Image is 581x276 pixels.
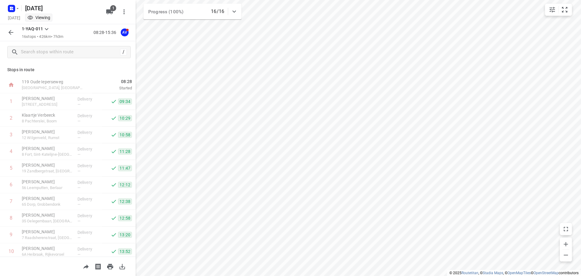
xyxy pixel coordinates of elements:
p: 19 Zandbergstraat, Bonheiden [22,168,73,174]
span: Progress (100%) [148,9,183,15]
a: OpenStreetMap [533,271,559,275]
span: Share route [80,263,92,269]
svg: Done [111,115,117,121]
svg: Done [111,198,117,205]
p: 1-YAQ-011 [22,26,43,32]
span: 12:58 [118,215,132,221]
p: Delivery [77,179,100,185]
p: 6A Heibraak, Rijkevorsel [22,251,73,258]
p: [PERSON_NAME] [22,95,73,101]
p: [PERSON_NAME] [22,179,73,185]
p: 16 stops • 426km • 7h3m [22,34,63,40]
span: 10:29 [118,115,132,121]
span: 13:20 [118,232,132,238]
p: Delivery [77,96,100,102]
svg: Done [111,182,117,188]
span: — [77,252,80,257]
a: Stadia Maps [483,271,503,275]
p: Delivery [77,113,100,119]
span: — [77,135,80,140]
span: Assigned to Axel Verzele [119,29,131,35]
p: [PERSON_NAME] [22,212,73,218]
p: 12 Wilgenveld, Rumst [22,135,73,141]
p: [PERSON_NAME] [22,245,73,251]
span: — [77,169,80,173]
p: 8 Fort, Sint-Katelijne-Waver [22,151,73,158]
p: [PERSON_NAME] [22,129,73,135]
div: 3 [10,132,12,138]
svg: Done [111,98,117,105]
p: 7 Raadsherenstraat, Turnhout [22,235,73,241]
p: 119 Oude Ieperseweg [22,79,85,85]
span: Print route [104,263,116,269]
p: Delivery [77,129,100,135]
div: 9 [10,232,12,238]
svg: Done [111,248,117,254]
div: 2 [10,115,12,121]
a: Routetitan [461,271,478,275]
svg: Done [111,165,117,171]
span: 08:28 [92,78,132,85]
p: [PERSON_NAME] [22,195,73,201]
p: 65 Dorp, Grobbendonk [22,201,73,208]
p: 7 Hollandstraat, Erpe-Mere [22,101,73,108]
span: Print shipping labels [92,263,104,269]
p: [GEOGRAPHIC_DATA], [GEOGRAPHIC_DATA] [22,85,85,91]
li: © 2025 , © , © © contributors [449,271,579,275]
p: Delivery [77,146,100,152]
p: Klaartje Verbeeck [22,112,73,118]
div: 5 [10,165,12,171]
p: [PERSON_NAME] [22,229,73,235]
div: 10 [8,248,14,254]
span: 12:38 [118,198,132,205]
p: 8 Pachterslei, Boom [22,118,73,124]
svg: Done [111,132,117,138]
p: [PERSON_NAME] [22,162,73,168]
p: 56 Leemputten, Berlaar [22,185,73,191]
span: 11:28 [118,148,132,155]
div: 1 [10,98,12,104]
p: Stops in route [7,67,128,73]
p: Delivery [77,196,100,202]
span: 10:58 [118,132,132,138]
p: [PERSON_NAME] [22,145,73,151]
span: — [77,102,80,107]
span: 12:12 [118,182,132,188]
span: — [77,235,80,240]
p: Delivery [77,163,100,169]
span: Download route [116,263,128,269]
button: 1 [103,6,116,18]
div: 8 [10,215,12,221]
svg: Done [111,148,117,155]
div: Progress (100%)16/16 [143,4,241,19]
div: Viewing [27,15,50,21]
div: 7 [10,198,12,204]
div: / [120,49,127,55]
p: Delivery [77,229,100,235]
span: — [77,185,80,190]
div: small contained button group [545,4,572,16]
svg: Done [111,215,117,221]
p: 16/16 [211,8,224,15]
span: — [77,219,80,223]
svg: Done [111,232,117,238]
p: Started [92,85,132,91]
span: — [77,119,80,123]
div: 6 [10,182,12,188]
button: Fit zoom [559,4,571,16]
p: 08:28-15:36 [94,29,119,36]
p: Delivery [77,213,100,219]
span: — [77,202,80,207]
span: — [77,152,80,157]
button: Map settings [546,4,558,16]
p: Delivery [77,246,100,252]
span: 09:34 [118,98,132,105]
span: 13:52 [118,248,132,254]
span: 1 [110,5,116,11]
div: 4 [10,148,12,154]
a: OpenMapTiles [507,271,531,275]
span: 11:47 [118,165,132,171]
p: 35 Oelegembaan, [GEOGRAPHIC_DATA] [22,218,73,224]
input: Search stops within route [21,48,120,57]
